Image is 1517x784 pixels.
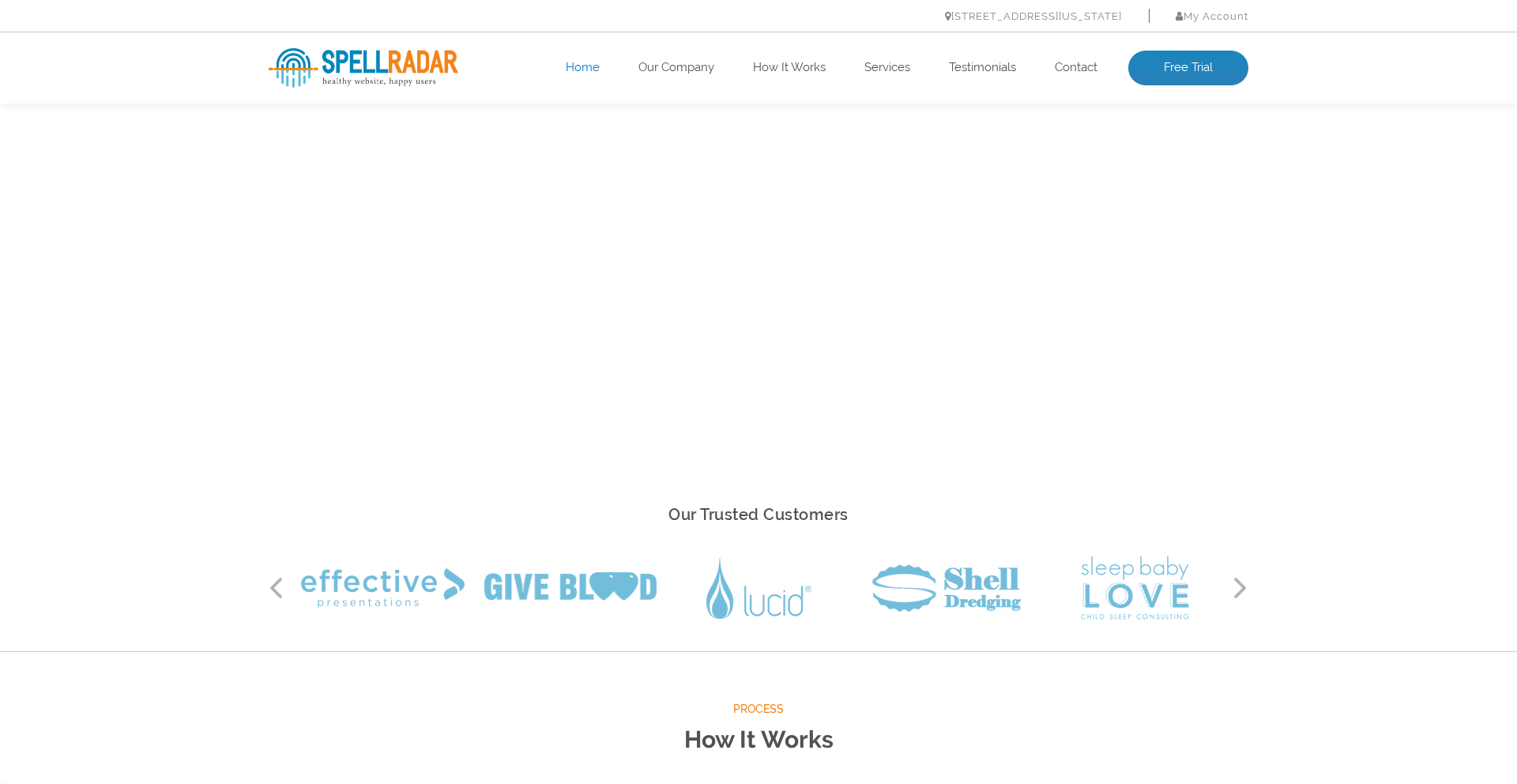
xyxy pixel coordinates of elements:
[706,558,811,619] img: Lucid
[301,568,465,608] img: Effective
[1081,556,1189,620] img: Sleep Baby Love
[269,699,1248,719] span: Process
[269,576,284,600] button: Previous
[1233,576,1248,600] button: Next
[484,572,657,604] img: Give Blood
[872,564,1021,612] img: Shell Dredging
[269,719,1248,761] h2: How It Works
[269,501,1248,529] h2: Our Trusted Customers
